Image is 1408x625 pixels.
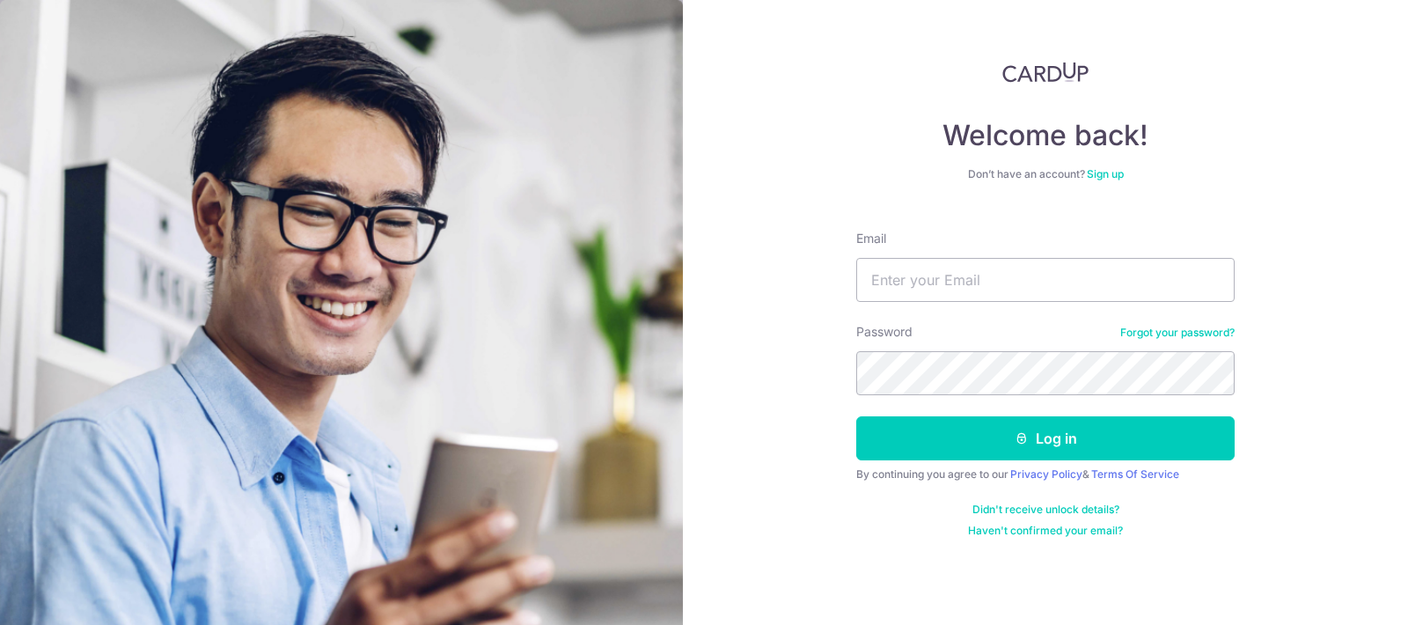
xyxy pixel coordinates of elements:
[1010,467,1082,481] a: Privacy Policy
[856,323,913,341] label: Password
[1002,62,1089,83] img: CardUp Logo
[1120,326,1235,340] a: Forgot your password?
[856,258,1235,302] input: Enter your Email
[856,416,1235,460] button: Log in
[856,230,886,247] label: Email
[1091,467,1179,481] a: Terms Of Service
[856,467,1235,482] div: By continuing you agree to our &
[1087,167,1124,180] a: Sign up
[972,503,1119,517] a: Didn't receive unlock details?
[968,524,1123,538] a: Haven't confirmed your email?
[856,167,1235,181] div: Don’t have an account?
[856,118,1235,153] h4: Welcome back!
